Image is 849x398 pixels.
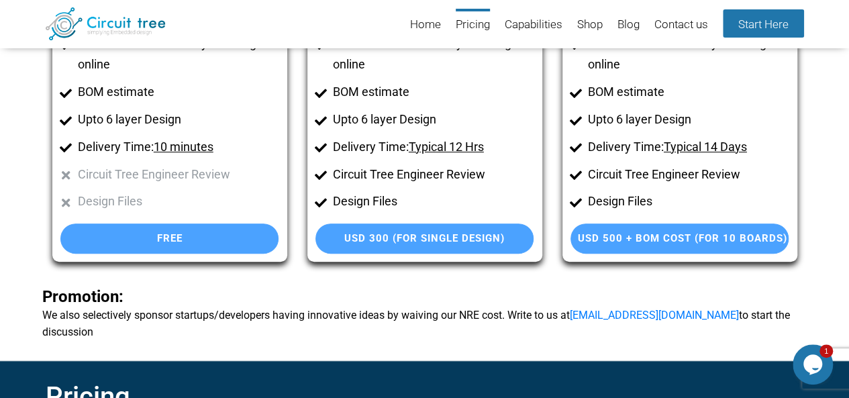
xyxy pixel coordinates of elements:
[588,164,789,185] li: Circuit Tree Engineer Review
[78,164,279,185] li: Circuit Tree Engineer Review
[654,9,708,42] a: Contact us
[723,9,804,38] a: Start Here
[60,223,279,254] a: Free
[78,109,279,130] li: Upto 6 layer Design
[42,287,123,306] span: Promotion:
[588,137,789,158] li: Delivery Time:
[154,140,213,154] u: 10 minutes
[664,140,747,154] u: Typical 14 Days
[570,223,789,254] a: USD 500 + BOM Cost (For 10 Boards)
[78,82,279,103] li: BOM estimate
[588,109,789,130] li: Upto 6 layer Design
[78,137,279,158] li: Delivery Time:
[588,191,789,212] li: Design Files
[617,9,640,42] a: Blog
[46,7,166,40] img: Circuit Tree
[410,9,441,42] a: Home
[456,9,490,42] a: Pricing
[315,223,534,254] a: USD 300 (For single Design)
[333,191,534,212] li: Design Files
[570,309,739,321] a: [EMAIL_ADDRESS][DOMAIN_NAME]
[577,9,603,42] a: Shop
[333,137,534,158] li: Delivery Time:
[42,289,807,340] b: We also selectively sponsor startups/developers having innovative ideas by waiving our NRE cost. ...
[78,191,279,212] li: Design Files
[333,34,534,75] li: View schematic and Layout designs online
[333,109,534,130] li: Upto 6 layer Design
[409,140,484,154] u: Typical 12 Hrs
[793,344,836,385] iframe: chat widget
[78,34,279,75] li: View schematic and Layout designs online
[588,82,789,103] li: BOM estimate
[505,9,562,42] a: Capabilities
[333,164,534,185] li: Circuit Tree Engineer Review
[588,34,789,75] li: View schematic and Layout designs online
[333,82,534,103] li: BOM estimate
